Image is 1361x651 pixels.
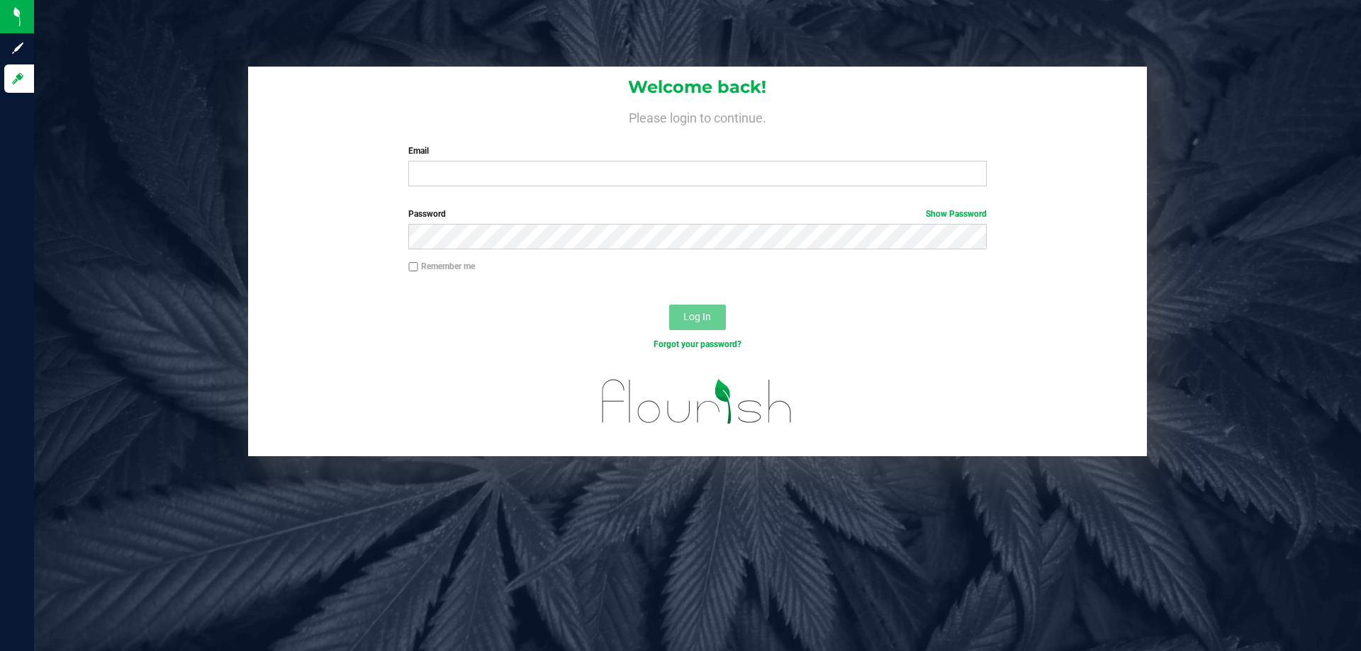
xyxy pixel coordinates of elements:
[11,41,25,55] inline-svg: Sign up
[585,366,810,438] img: flourish_logo.svg
[654,339,741,349] a: Forgot your password?
[683,311,711,322] span: Log In
[408,209,446,219] span: Password
[248,78,1147,96] h1: Welcome back!
[408,145,986,157] label: Email
[11,72,25,86] inline-svg: Log in
[408,262,418,272] input: Remember me
[926,209,987,219] a: Show Password
[669,305,726,330] button: Log In
[248,108,1147,125] h4: Please login to continue.
[408,260,475,273] label: Remember me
